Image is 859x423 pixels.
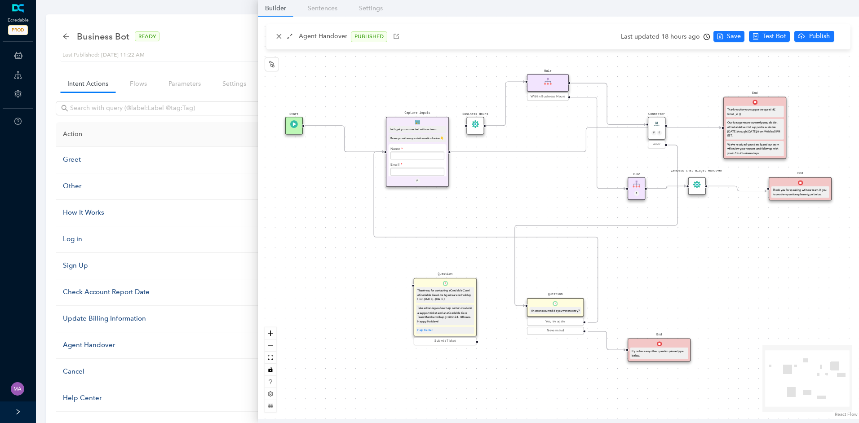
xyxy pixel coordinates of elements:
[753,33,759,40] span: robot
[808,31,831,41] span: Publish
[528,319,582,324] div: Yes, try again
[287,33,293,40] span: arrows-alt
[631,349,686,358] div: If you have any other question please type below.
[390,176,404,183] label: Subject
[653,120,660,128] img: Connector
[77,29,129,44] span: Business Bot
[568,78,646,130] g: Edge from 2a46ec00-b03a-49e4-9bc7-5a6123a31b0b to e482f140-49c1-bae9-e202-e24a98815977
[727,142,782,156] div: We’ve received your details, and our team will review your request and follow up with you in 1 to...
[265,400,276,412] button: table
[63,154,280,165] div: Greet
[60,75,115,92] a: Intent Actions
[656,332,662,337] pre: End
[544,78,552,85] img: Rule
[651,130,656,135] div: P
[548,292,562,297] pre: Question
[717,33,723,40] span: save
[527,298,584,336] div: QuestionQuestionAn error occurred do you want to retry?Yes, try againNevermind
[351,31,387,42] span: PUBLISHED
[794,31,834,42] button: cloud-uploadPublish
[649,142,664,147] div: error
[628,177,645,200] div: RuleRuleE
[390,144,403,151] label: Name
[62,33,70,40] span: arrow-left
[588,326,625,355] g: Edge from 6bc0e354-6909-ae45-8a37-c2611de4433d to 44ce88eb-0ec8-3ec4-a34f-cbfbe1314f7f
[713,31,744,42] button: saveSave
[415,178,420,183] div: P
[62,33,70,40] div: back
[727,107,782,116] div: Thank you for your support request! #{{ ticket_id }}
[723,97,786,159] div: EndEndThank you for your support request! #{{ ticket_id }}Our live agents are currently unavailab...
[486,77,525,131] g: Edge from ec9b0b58-7d9d-1907-132b-3d250051427f to 2a46ec00-b03a-49e4-9bc7-5a6123a31b0b
[265,339,276,352] button: zoom out
[63,234,280,245] div: Log in
[656,341,661,346] img: End
[268,403,273,409] span: table
[14,90,22,97] span: setting
[390,136,445,141] div: Please provide us your information below 👇
[727,31,741,41] span: Save
[63,313,280,324] div: Update Billing Information
[544,69,551,74] pre: Rule
[752,91,757,96] pre: End
[568,92,626,194] g: Edge from 2a46ec00-b03a-49e4-9bc7-5a6123a31b0b to 229f5ca2-6d28-dbae-91af-0c6185acfd38
[265,327,276,339] button: zoom in
[63,287,280,298] div: Check Account Report Date
[530,94,565,99] span: Within Business Hours
[772,188,828,197] div: Thank you for speaking with our team. If you have other questions please type below.
[752,100,757,105] img: End
[265,364,276,376] button: toggle interactivity
[276,33,282,40] span: close
[515,140,677,311] g: Edge from e482f140-49c1-bae9-e202-e24a98815977 to 6bc0e354-6909-ae45-8a37-c2611de4433d
[633,180,640,188] img: Rule
[215,75,253,92] a: Settings
[769,177,832,201] div: EndEndThank you for speaking with our team. If you have other questions please type below.
[265,388,276,400] button: setting
[63,340,280,351] div: Agent Handover
[268,391,273,397] span: setting
[135,31,159,41] span: READY
[466,117,484,134] div: Business HoursFlowModule
[390,160,402,167] label: Email
[438,272,452,277] pre: Question
[527,74,569,102] div: RuleRuleWithin Business Hours
[8,25,28,35] span: PROD
[471,120,479,128] img: FlowModule
[386,117,449,187] div: Capture inputsFormLet's get you connected with our team.Please provide us your information below ...
[123,75,154,92] a: Flows
[633,172,640,177] pre: Rule
[749,31,790,42] button: robotTest Bot
[462,112,488,117] pre: Business Hours
[161,75,208,92] a: Parameters
[299,31,347,42] p: Agent Handover
[628,338,691,361] div: EndEndIf you have any other question please type below.
[285,117,302,134] div: StartTrigger
[14,118,22,125] span: question-circle
[647,181,686,194] g: Edge from 229f5ca2-6d28-dbae-91af-0c6185acfd38 to 7ec32420-62f4-1ec9-772b-12ccbe4ef903
[11,382,24,396] img: 26ff064636fac0e11fa986d33ed38c55
[290,120,298,128] img: Trigger
[268,379,273,384] span: question
[648,117,665,150] div: ConnectorConnectorPEerror
[265,376,276,388] button: question
[417,288,473,302] div: Thank you for contacting eCredable Care! eCredable Care Live Agents are on Holiday from [DATE] - ...
[61,105,68,112] span: search
[693,181,700,189] img: FlowModule
[70,103,268,113] input: Search with query (@label:Label @tag:Tag)
[621,30,710,44] div: Last updated 18 hours ago
[665,170,728,173] pre: Zendesk Chat Widget Handover
[56,122,287,147] th: Action
[374,147,598,327] g: Edge from 6bc0e354-6909-ae45-8a37-c2611de4433d to e7b41dfe-3bde-c007-c096-cef069175f45
[268,61,275,68] span: node-index
[63,260,280,271] div: Sign Up
[305,121,384,157] g: Edge from c853229d-83c0-37da-8456-13ff012f6348 to e7b41dfe-3bde-c007-c096-cef069175f45
[63,393,280,404] div: Help Center
[404,111,430,116] pre: Capture inputs
[63,207,280,218] div: How It Works
[451,123,721,157] g: Edge from e7b41dfe-3bde-c007-c096-cef069175f45 to f68cb803-94d7-777c-bd66-ebef2646e5c6
[417,329,433,332] a: Help Center
[62,51,832,59] div: Last Published: [DATE] 11:22 AM
[727,120,782,138] div: Our live agents are currently unavailable. eCredable live chat support is available [DATE] throug...
[657,130,662,135] div: E
[531,308,580,313] div: An error occurred do you want to retry?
